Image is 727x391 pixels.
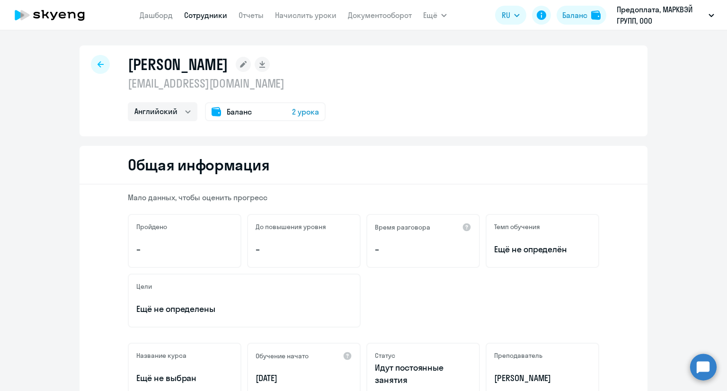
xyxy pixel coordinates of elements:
a: Документооборот [348,10,412,20]
h1: [PERSON_NAME] [128,55,228,74]
p: [PERSON_NAME] [494,372,591,384]
h5: Название курса [136,351,186,360]
a: Дашборд [140,10,173,20]
h5: Темп обучения [494,222,540,231]
h5: Преподаватель [494,351,542,360]
a: Сотрудники [184,10,227,20]
p: Идут постоянные занятия [375,362,471,386]
h5: Пройдено [136,222,167,231]
p: – [136,243,233,256]
p: Ещё не определены [136,303,352,315]
button: Балансbalance [557,6,606,25]
p: Предоплата, МАРКВЭЙ ГРУПП, ООО [617,4,705,27]
h5: Время разговора [375,223,430,231]
span: Баланс [227,106,252,117]
span: 2 урока [292,106,319,117]
h5: Обучение начато [256,352,309,360]
a: Отчеты [239,10,264,20]
img: balance [591,10,601,20]
span: RU [502,9,510,21]
p: Мало данных, чтобы оценить прогресс [128,192,599,203]
span: Ещё не определён [494,243,591,256]
button: Предоплата, МАРКВЭЙ ГРУПП, ООО [612,4,719,27]
p: – [375,243,471,256]
button: RU [495,6,526,25]
p: Ещё не выбран [136,372,233,384]
p: [EMAIL_ADDRESS][DOMAIN_NAME] [128,76,326,91]
p: – [256,243,352,256]
h5: До повышения уровня [256,222,326,231]
a: Начислить уроки [275,10,337,20]
h2: Общая информация [128,155,269,174]
p: [DATE] [256,372,352,384]
div: Баланс [562,9,587,21]
h5: Статус [375,351,395,360]
button: Ещё [423,6,447,25]
h5: Цели [136,282,152,291]
span: Ещё [423,9,437,21]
